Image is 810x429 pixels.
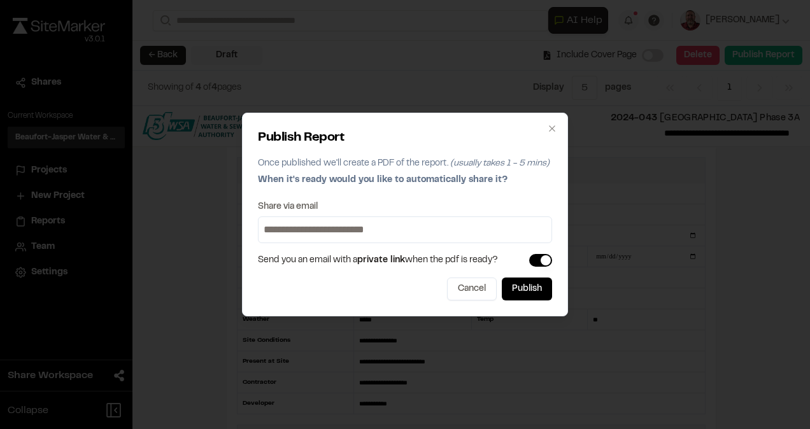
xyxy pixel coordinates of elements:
button: Publish [502,278,552,300]
label: Share via email [258,202,318,211]
span: private link [357,257,405,264]
p: Once published we'll create a PDF of the report. [258,157,552,171]
h2: Publish Report [258,129,552,148]
span: When it's ready would you like to automatically share it? [258,176,508,184]
button: Cancel [447,278,497,300]
span: (usually takes 1 - 5 mins) [450,160,550,167]
span: Send you an email with a when the pdf is ready? [258,253,498,267]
